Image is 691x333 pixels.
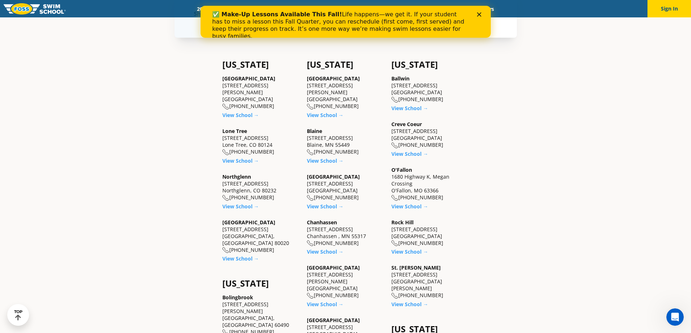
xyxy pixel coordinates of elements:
[391,59,469,70] h4: [US_STATE]
[222,59,300,70] h4: [US_STATE]
[307,173,384,201] div: [STREET_ADDRESS] [GEOGRAPHIC_DATA] [PHONE_NUMBER]
[222,128,247,134] a: Lone Tree
[201,6,491,38] iframe: Intercom live chat banner
[222,255,259,262] a: View School →
[276,7,284,11] div: Close
[391,97,398,103] img: location-phone-o-icon.svg
[12,5,267,34] div: Life happens—we get it. If your student has to miss a lesson this Fall Quarter, you can reschedul...
[191,5,236,12] a: 2025 Calendar
[222,173,300,201] div: [STREET_ADDRESS] Northglenn, CO 80232 [PHONE_NUMBER]
[222,75,275,82] a: [GEOGRAPHIC_DATA]
[470,5,500,12] a: Careers
[307,157,344,164] a: View School →
[307,264,360,271] a: [GEOGRAPHIC_DATA]
[391,293,398,299] img: location-phone-o-icon.svg
[222,203,259,210] a: View School →
[307,203,344,210] a: View School →
[391,166,469,201] div: 1680 Highway K, Megan Crossing O'Fallon, MO 63366 [PHONE_NUMBER]
[391,301,428,308] a: View School →
[222,104,229,110] img: location-phone-o-icon.svg
[307,59,384,70] h4: [US_STATE]
[236,5,267,12] a: Schools
[222,128,300,155] div: [STREET_ADDRESS] Lone Tree, CO 80124 [PHONE_NUMBER]
[222,75,300,110] div: [STREET_ADDRESS][PERSON_NAME] [GEOGRAPHIC_DATA] [PHONE_NUMBER]
[307,317,360,324] a: [GEOGRAPHIC_DATA]
[391,195,398,201] img: location-phone-o-icon.svg
[222,112,259,118] a: View School →
[391,203,428,210] a: View School →
[307,293,314,299] img: location-phone-o-icon.svg
[307,128,322,134] a: Blaine
[307,264,384,299] div: [STREET_ADDRESS][PERSON_NAME] [GEOGRAPHIC_DATA] [PHONE_NUMBER]
[222,219,300,254] div: [STREET_ADDRESS] [GEOGRAPHIC_DATA], [GEOGRAPHIC_DATA] 80020 [PHONE_NUMBER]
[391,264,441,271] a: St. [PERSON_NAME]
[330,5,371,12] a: About FOSS
[307,195,314,201] img: location-phone-o-icon.svg
[189,10,253,26] div: Show me Foss Swim Schools near:
[222,149,229,155] img: location-phone-o-icon.svg
[666,308,684,326] iframe: Intercom live chat
[12,5,141,12] b: ✅ Make-Up Lessons Available This Fall!
[307,173,360,180] a: [GEOGRAPHIC_DATA]
[307,75,384,110] div: [STREET_ADDRESS][PERSON_NAME] [GEOGRAPHIC_DATA] [PHONE_NUMBER]
[307,248,344,255] a: View School →
[391,240,398,246] img: location-phone-o-icon.svg
[307,301,344,308] a: View School →
[222,219,275,226] a: [GEOGRAPHIC_DATA]
[222,157,259,164] a: View School →
[307,149,314,155] img: location-phone-o-icon.svg
[4,3,66,14] img: FOSS Swim School Logo
[391,150,428,157] a: View School →
[14,309,22,321] div: TOP
[222,173,251,180] a: Northglenn
[391,264,469,299] div: [STREET_ADDRESS] [GEOGRAPHIC_DATA][PERSON_NAME] [PHONE_NUMBER]
[307,219,337,226] a: Chanhassen
[391,105,428,112] a: View School →
[391,142,398,149] img: location-phone-o-icon.svg
[391,219,469,247] div: [STREET_ADDRESS] [GEOGRAPHIC_DATA] [PHONE_NUMBER]
[307,104,314,110] img: location-phone-o-icon.svg
[307,112,344,118] a: View School →
[391,121,422,128] a: Creve Coeur
[307,75,360,82] a: [GEOGRAPHIC_DATA]
[391,248,428,255] a: View School →
[391,75,410,82] a: Ballwin
[391,121,469,149] div: [STREET_ADDRESS] [GEOGRAPHIC_DATA] [PHONE_NUMBER]
[222,195,229,201] img: location-phone-o-icon.svg
[307,219,384,247] div: [STREET_ADDRESS] Chanhassen , MN 55317 [PHONE_NUMBER]
[371,5,448,12] a: Swim Like [PERSON_NAME]
[307,240,314,246] img: location-phone-o-icon.svg
[391,166,412,173] a: O'Fallon
[447,5,470,12] a: Blog
[222,278,300,288] h4: [US_STATE]
[267,5,330,12] a: Swim Path® Program
[391,219,414,226] a: Rock Hill
[391,75,469,103] div: [STREET_ADDRESS] [GEOGRAPHIC_DATA] [PHONE_NUMBER]
[307,128,384,155] div: [STREET_ADDRESS] Blaine, MN 55449 [PHONE_NUMBER]
[222,247,229,253] img: location-phone-o-icon.svg
[222,294,253,301] a: Bolingbrook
